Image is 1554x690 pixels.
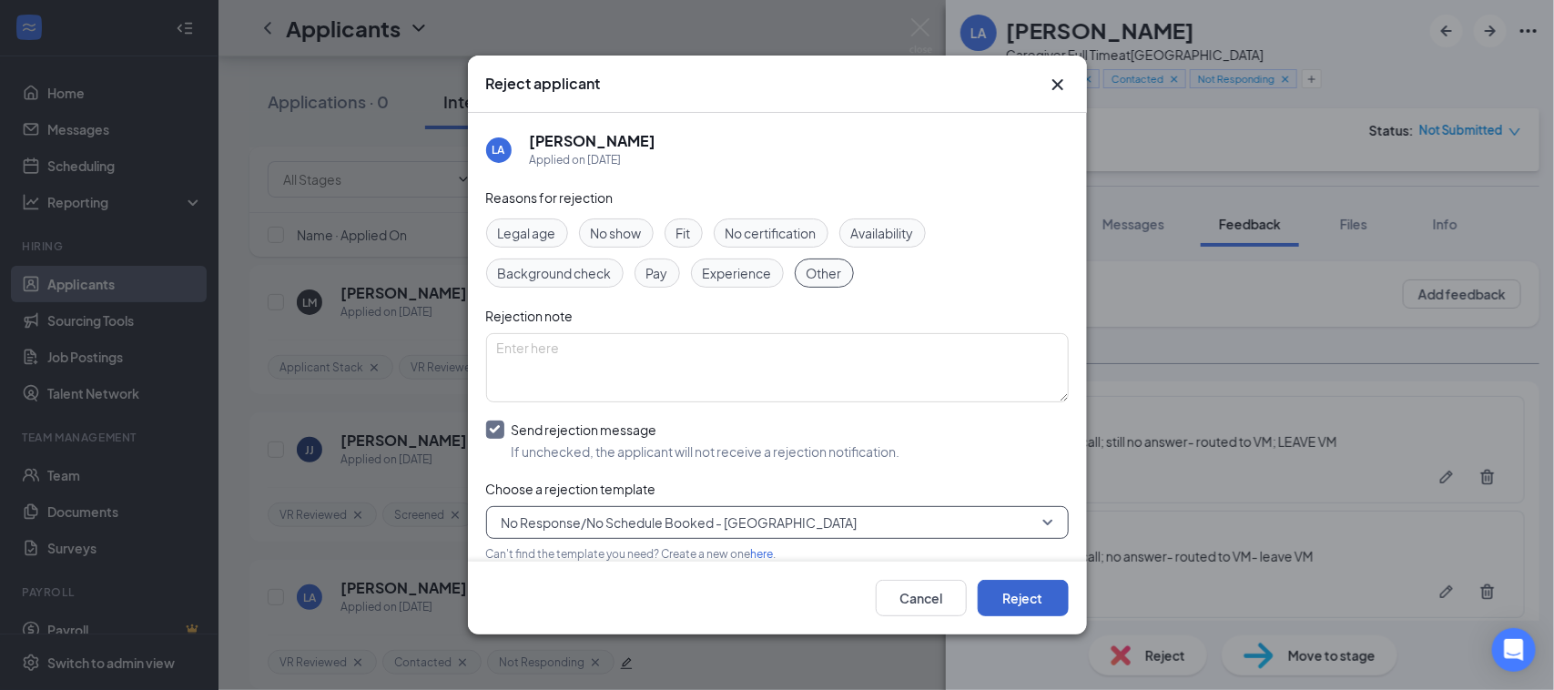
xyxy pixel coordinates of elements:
span: Legal age [498,223,556,243]
span: Background check [498,263,612,283]
span: Choose a rejection template [486,481,656,497]
span: Experience [703,263,772,283]
span: Fit [676,223,691,243]
div: Applied on [DATE] [530,151,656,169]
button: Reject [978,580,1069,616]
div: LA [493,142,505,157]
span: Reasons for rejection [486,189,614,206]
span: No Response/No Schedule Booked - [GEOGRAPHIC_DATA] [502,509,858,536]
span: Can't find the template you need? Create a new one . [486,547,777,561]
a: here [751,547,774,561]
svg: Cross [1047,74,1069,96]
span: Pay [646,263,668,283]
span: Availability [851,223,914,243]
button: Cancel [876,580,967,616]
span: No certification [726,223,817,243]
span: No show [591,223,642,243]
span: Other [807,263,842,283]
h5: [PERSON_NAME] [530,131,656,151]
span: Rejection note [486,308,574,324]
h3: Reject applicant [486,74,601,94]
button: Close [1047,74,1069,96]
div: Open Intercom Messenger [1492,628,1536,672]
